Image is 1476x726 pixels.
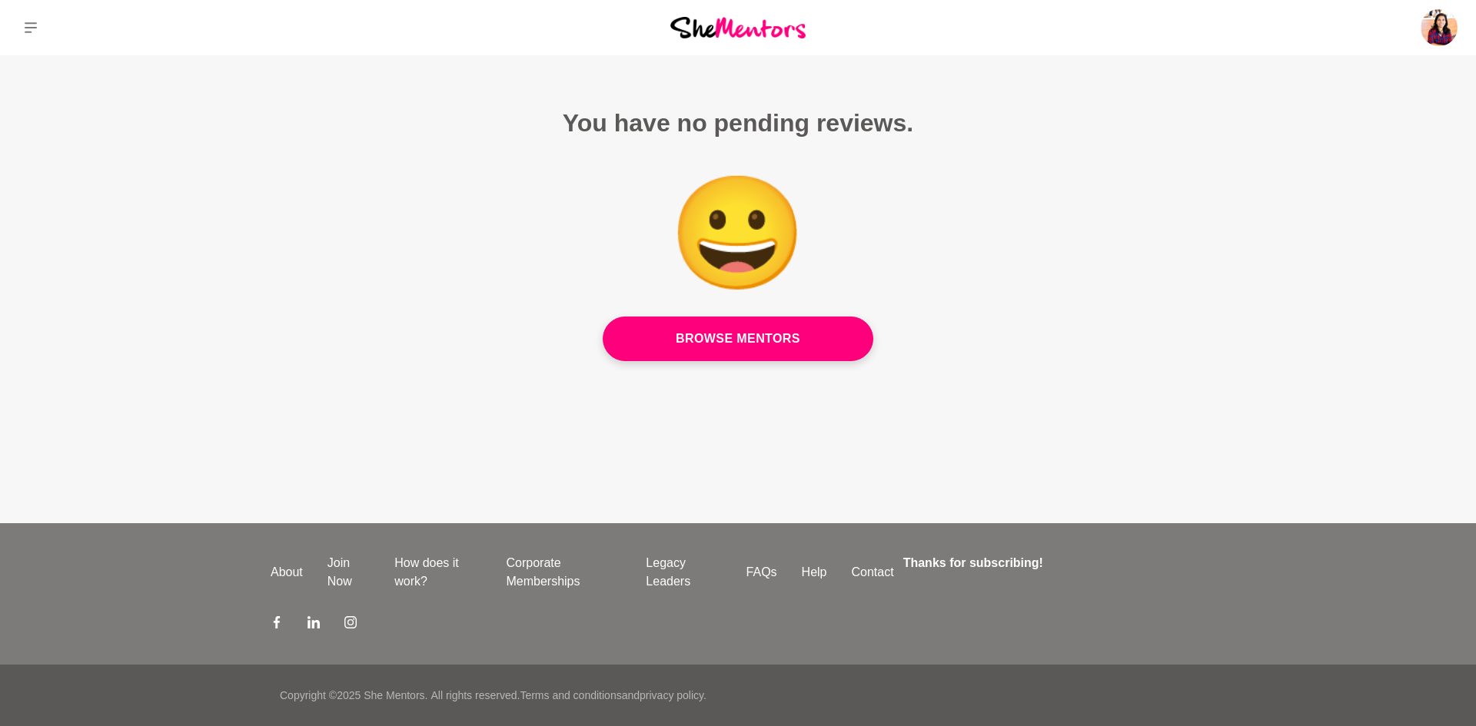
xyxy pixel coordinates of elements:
[640,689,703,701] a: privacy policy
[280,688,427,704] p: Copyright © 2025 She Mentors .
[520,689,621,701] a: Terms and conditions
[307,615,320,634] a: LinkedIn
[603,317,873,361] a: Browse Mentors
[670,17,806,38] img: She Mentors Logo
[1421,9,1458,46] img: Diana Philip
[315,554,382,591] a: Join Now
[430,688,706,704] p: All rights reserved. and .
[382,554,494,591] a: How does it work?
[344,615,357,634] a: Instagram
[563,108,913,138] h1: You have no pending reviews.
[903,554,1196,572] h4: Thanks for subscribing!
[271,615,283,634] a: Facebook
[633,554,733,591] a: Legacy Leaders
[839,563,906,582] a: Contact
[734,563,790,582] a: FAQs
[790,563,839,582] a: Help
[467,151,1009,317] p: 😀
[494,554,633,591] a: Corporate Memberships
[258,563,315,582] a: About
